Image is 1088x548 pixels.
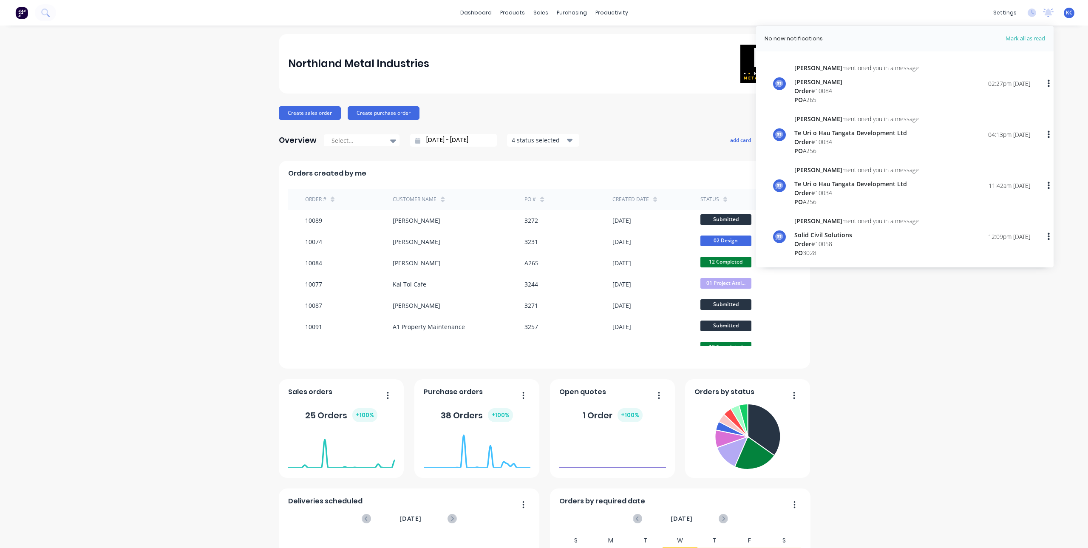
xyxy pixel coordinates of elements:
span: [PERSON_NAME] [794,217,842,225]
span: Order [794,189,811,197]
button: 4 status selected [507,134,579,147]
img: Northland Metal Industries [740,45,800,83]
div: No new notifications [765,34,823,43]
div: [GEOGRAPHIC_DATA] [393,344,451,352]
div: [DATE] [612,237,631,246]
span: [PERSON_NAME] [794,115,842,123]
div: Te Uri o Hau Tangata Development Ltd [794,128,919,137]
div: A265 [524,258,538,267]
span: Submitted [700,299,751,310]
div: # 10084 [794,86,919,95]
span: Orders by status [694,387,754,397]
div: 38 Orders [441,408,513,422]
div: + 100 % [488,408,513,422]
span: PO [794,96,803,104]
div: A265 [794,95,919,104]
div: mentioned you in a message [794,114,919,123]
div: [PERSON_NAME] [393,301,440,310]
div: productivity [591,6,632,19]
span: PO [794,198,803,206]
div: mentioned you in a message [794,216,919,225]
div: F [732,534,767,547]
div: # 10058 [794,239,919,248]
button: Create sales order [279,106,341,120]
div: A256 [794,146,919,155]
span: KC [1066,9,1073,17]
span: [DATE] [399,514,422,523]
div: S [559,534,594,547]
a: dashboard [456,6,496,19]
div: Created date [612,196,649,203]
div: [DATE] [612,301,631,310]
div: 10087 [305,301,322,310]
span: [PERSON_NAME] [794,166,842,174]
span: Submitted [700,214,751,225]
div: sales [529,6,552,19]
div: 25 Orders [305,408,377,422]
div: products [496,6,529,19]
div: 04:13pm [DATE] [988,130,1030,139]
div: 10074 [305,237,322,246]
span: Mark all as read [975,34,1045,43]
span: Order [794,240,811,248]
div: [DATE] [612,322,631,331]
span: 12 Completed [700,342,751,352]
div: settings [989,6,1021,19]
div: + 100 % [352,408,377,422]
div: 1 Order [583,408,643,422]
div: [PERSON_NAME] [393,237,440,246]
div: T [628,534,663,547]
div: [DATE] [612,280,631,289]
div: 3244 [524,280,538,289]
span: Purchase orders [424,387,483,397]
span: 02 Design [700,236,751,246]
div: 11:42am [DATE] [989,181,1030,190]
div: A256 [794,197,919,206]
div: 4 status selected [512,136,565,145]
div: purchasing [552,6,591,19]
img: Factory [15,6,28,19]
span: Open quotes [559,387,606,397]
div: 3231 [524,237,538,246]
button: Create purchase order [348,106,419,120]
span: Sales orders [288,387,332,397]
div: 10084 [305,258,322,267]
div: [PERSON_NAME] [393,258,440,267]
span: [PERSON_NAME] [794,64,842,72]
div: # 10034 [794,188,919,197]
div: T [697,534,732,547]
div: 10086 [305,344,322,352]
span: [DATE] [671,514,693,523]
div: M [593,534,628,547]
div: 3272 [524,216,538,225]
div: Kai Toi Cafe [393,280,426,289]
div: A1 Property Maintenance [393,322,465,331]
div: Order # [305,196,326,203]
button: add card [725,134,756,145]
div: [PERSON_NAME] [393,216,440,225]
div: Northland Metal Industries [288,55,429,72]
div: [DATE] [612,344,631,352]
div: [DATE] [612,258,631,267]
div: status [700,196,719,203]
div: 02:27pm [DATE] [988,79,1030,88]
div: [DATE] [612,216,631,225]
div: [PERSON_NAME] [794,77,919,86]
div: + 100 % [618,408,643,422]
div: Te Uri o Hau Tangata Development Ltd [794,179,919,188]
div: Customer Name [393,196,436,203]
span: Submitted [700,321,751,331]
span: PO [794,147,803,155]
span: 01 Project Assi... [700,278,751,289]
div: 10077 [305,280,322,289]
span: Order [794,87,811,95]
div: 12:09pm [DATE] [988,232,1030,241]
div: W [663,534,697,547]
div: # 10034 [794,137,919,146]
div: 3028 [794,248,919,257]
span: Orders created by me [288,168,366,179]
span: 12 Completed [700,257,751,267]
span: Order [794,138,811,146]
div: Overview [279,132,317,149]
span: PO [794,249,803,257]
